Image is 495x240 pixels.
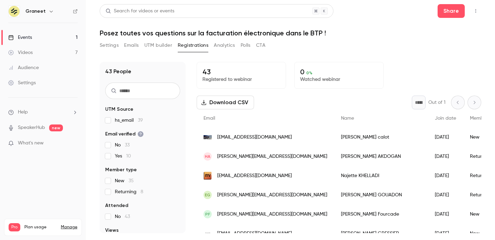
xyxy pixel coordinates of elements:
button: Settings [100,40,119,51]
span: [PERSON_NAME][EMAIL_ADDRESS][DOMAIN_NAME] [217,211,327,218]
div: [DATE] [428,185,463,205]
span: Pro [9,223,20,231]
span: Member type [105,166,137,173]
span: Plan usage [24,225,57,230]
span: HA [205,153,210,160]
img: zaniersa.fr [203,229,212,238]
h6: Graneet [25,8,46,15]
span: Yes [115,153,131,160]
span: 0 % [306,70,312,75]
button: Emails [124,40,139,51]
button: CTA [256,40,265,51]
li: help-dropdown-opener [8,109,78,116]
button: UTM builder [144,40,172,51]
button: Download CSV [197,96,254,109]
span: 35 [129,178,134,183]
span: Name [341,116,354,121]
div: [DATE] [428,166,463,185]
div: [DATE] [428,205,463,224]
a: Manage [61,225,77,230]
p: 0 [300,68,378,76]
span: 10 [126,154,131,159]
span: What's new [18,140,44,147]
span: Returning [115,188,143,195]
img: Graneet [9,6,20,17]
button: Share [438,4,465,18]
span: Attended [105,202,128,209]
span: No [115,213,130,220]
p: Out of 1 [428,99,445,106]
div: [DATE] [428,147,463,166]
button: Analytics [214,40,235,51]
img: mederreg.fr [203,172,212,180]
span: 43 [125,214,130,219]
a: SpeakerHub [18,124,45,131]
div: Najette KHELLADI [334,166,428,185]
h1: Posez toutes vos questions sur la facturation électronique dans le BTP ! [100,29,481,37]
div: [PERSON_NAME] calot [334,128,428,147]
span: new [49,124,63,131]
span: No [115,142,130,149]
span: 33 [125,143,130,148]
span: [PERSON_NAME][EMAIL_ADDRESS][DOMAIN_NAME] [217,192,327,199]
span: Join date [435,116,456,121]
button: Registrations [178,40,208,51]
span: Email [203,116,215,121]
span: 39 [138,118,143,123]
p: 43 [202,68,280,76]
p: Registered to webinar [202,76,280,83]
span: [EMAIL_ADDRESS][DOMAIN_NAME] [217,172,292,179]
span: Views [105,227,119,234]
div: [PERSON_NAME] Fourcade [334,205,428,224]
div: Audience [8,64,39,71]
span: [EMAIL_ADDRESS][DOMAIN_NAME] [217,230,292,237]
div: [PERSON_NAME] AKDOGAN [334,147,428,166]
span: Email verified [105,131,144,138]
iframe: Noticeable Trigger [69,140,78,146]
div: Videos [8,49,33,56]
span: PF [205,211,210,217]
div: Search for videos or events [106,8,174,15]
span: EG [205,192,210,198]
span: Help [18,109,28,116]
div: [DATE] [428,128,463,147]
span: New [115,177,134,184]
div: Events [8,34,32,41]
span: [PERSON_NAME][EMAIL_ADDRESS][DOMAIN_NAME] [217,153,327,160]
span: 8 [141,189,143,194]
span: [EMAIL_ADDRESS][DOMAIN_NAME] [217,134,292,141]
button: Polls [241,40,251,51]
div: [PERSON_NAME] GOUADON [334,185,428,205]
div: Settings [8,79,36,86]
span: hs_email [115,117,143,124]
img: gdetancheite.fr [203,135,212,140]
h1: 43 People [105,67,131,76]
span: UTM Source [105,106,133,113]
p: Watched webinar [300,76,378,83]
